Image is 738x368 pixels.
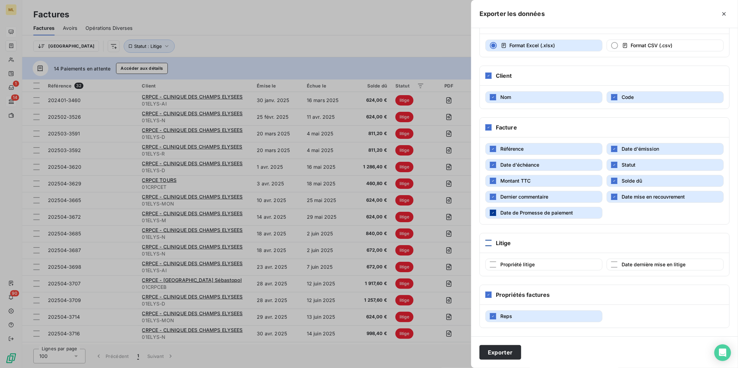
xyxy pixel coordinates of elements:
[485,159,602,171] button: Date d'échéance
[622,261,686,267] span: Date dernière mise en litige
[500,162,539,168] span: Date d'échéance
[500,194,548,200] span: Dernier commentaire
[622,194,685,200] span: Date mise en recouvrement
[607,159,724,171] button: Statut
[479,345,521,360] button: Exporter
[607,91,724,103] button: Code
[607,175,724,187] button: Solde dû
[500,94,511,100] span: Nom
[496,291,550,299] h6: Propriétés factures
[496,72,512,80] h6: Client
[622,178,642,184] span: Solde dû
[607,143,724,155] button: Date d'émission
[631,42,672,48] span: Format CSV (.csv)
[607,40,724,51] button: Format CSV (.csv)
[479,9,545,19] h5: Exporter les données
[485,191,602,203] button: Dernier commentaire
[496,239,511,247] h6: Litige
[607,191,724,203] button: Date mise en recouvrement
[485,259,602,270] button: Propriété litige
[500,146,524,152] span: Référence
[622,146,659,152] span: Date d'émission
[500,210,573,216] span: Date de Promesse de paiement
[500,313,512,319] span: Reps
[509,42,555,48] span: Format Excel (.xlsx)
[500,261,535,267] span: Propriété litige
[714,344,731,361] div: Open Intercom Messenger
[485,310,602,322] button: Reps
[485,207,602,219] button: Date de Promesse de paiement
[500,178,531,184] span: Montant TTC
[496,123,517,132] h6: Facture
[485,143,602,155] button: Référence
[485,40,602,51] button: Format Excel (.xlsx)
[485,91,602,103] button: Nom
[485,175,602,187] button: Montant TTC
[622,94,634,100] span: Code
[607,259,724,270] button: Date dernière mise en litige
[622,162,635,168] span: Statut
